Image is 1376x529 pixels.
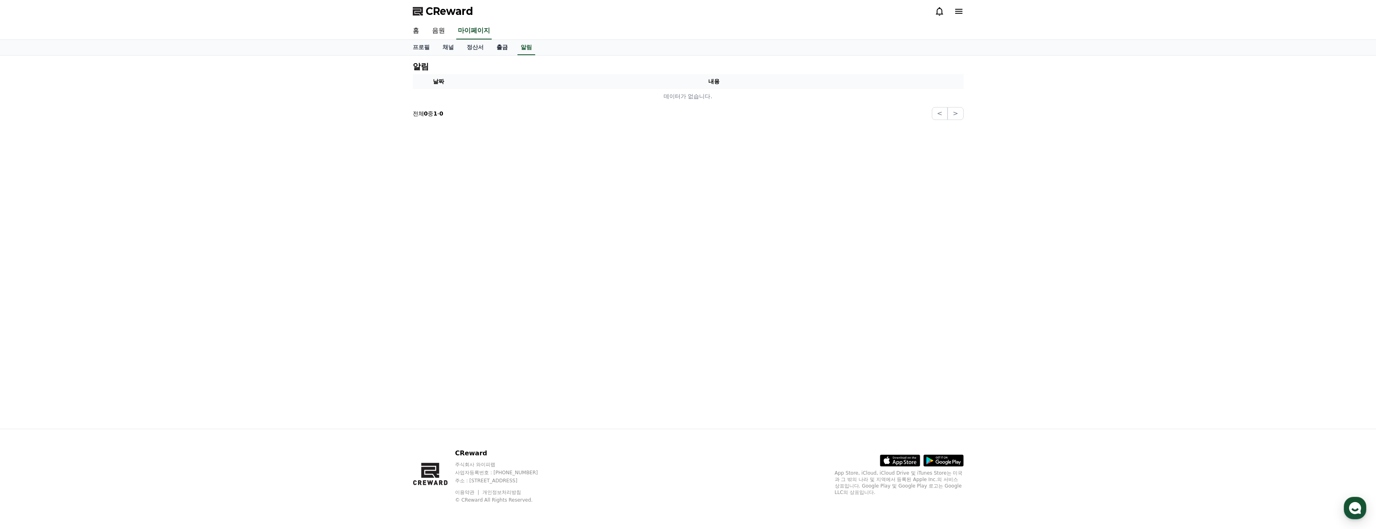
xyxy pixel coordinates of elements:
th: 내용 [464,74,964,89]
a: 채널 [436,40,460,55]
a: 설정 [104,255,155,275]
span: CReward [426,5,473,18]
p: 사업자등록번호 : [PHONE_NUMBER] [455,469,553,476]
a: 알림 [517,40,535,55]
a: 음원 [426,23,451,39]
a: CReward [413,5,473,18]
a: 대화 [53,255,104,275]
p: 주소 : [STREET_ADDRESS] [455,477,553,484]
strong: 0 [439,110,443,117]
a: 개인정보처리방침 [482,490,521,495]
p: © CReward All Rights Reserved. [455,497,553,503]
a: 출금 [490,40,514,55]
p: CReward [455,448,553,458]
span: 홈 [25,267,30,274]
a: 마이페이지 [456,23,492,39]
button: < [932,107,948,120]
a: 프로필 [406,40,436,55]
a: 정산서 [460,40,490,55]
p: App Store, iCloud, iCloud Drive 및 iTunes Store는 미국과 그 밖의 나라 및 지역에서 등록된 Apple Inc.의 서비스 상표입니다. Goo... [835,470,964,496]
h4: 알림 [413,62,429,71]
a: 이용약관 [455,490,480,495]
th: 날짜 [413,74,464,89]
a: 홈 [2,255,53,275]
strong: 0 [424,110,428,117]
strong: 1 [433,110,437,117]
span: 설정 [124,267,134,274]
a: 홈 [406,23,426,39]
p: 전체 중 - [413,110,443,118]
button: > [948,107,963,120]
p: 주식회사 와이피랩 [455,461,553,468]
span: 대화 [74,268,83,274]
p: 데이터가 없습니다. [416,92,960,101]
